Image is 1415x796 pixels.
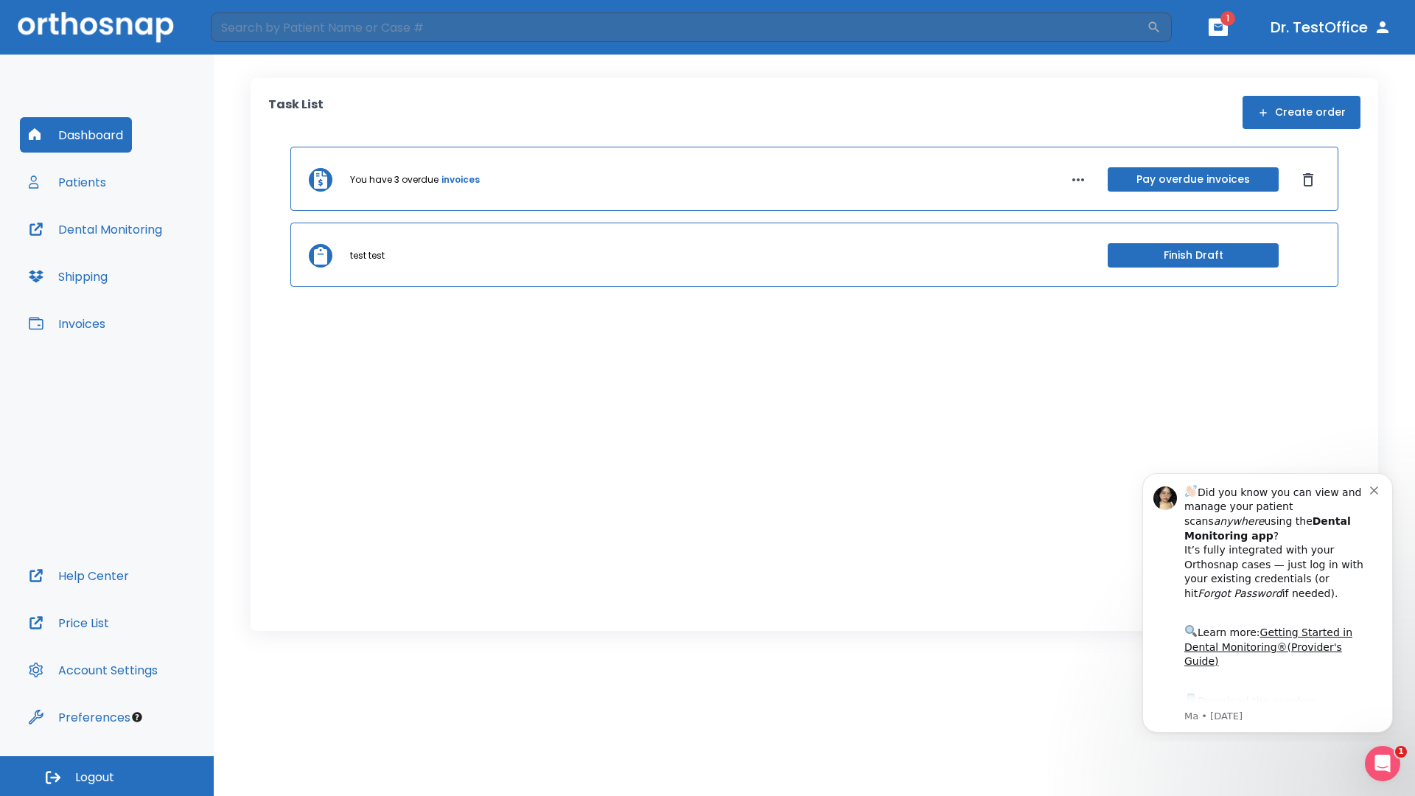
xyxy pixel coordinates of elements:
[1108,167,1279,192] button: Pay overdue invoices
[75,769,114,786] span: Logout
[64,231,250,307] div: Download the app: | ​ Let us know if you need help getting started!
[1265,14,1397,41] button: Dr. TestOffice
[20,306,114,341] button: Invoices
[250,23,262,35] button: Dismiss notification
[350,173,439,186] p: You have 3 overdue
[20,164,115,200] button: Patients
[1220,11,1235,26] span: 1
[130,711,144,724] div: Tooltip anchor
[18,12,174,42] img: Orthosnap
[1395,746,1407,758] span: 1
[20,259,116,294] button: Shipping
[268,96,324,129] p: Task List
[64,250,250,263] p: Message from Ma, sent 5w ago
[1296,168,1320,192] button: Dismiss
[1108,243,1279,268] button: Finish Draft
[441,173,480,186] a: invoices
[20,558,138,593] button: Help Center
[350,249,385,262] p: test test
[1243,96,1360,129] button: Create order
[20,605,118,640] button: Price List
[1120,460,1415,741] iframe: Intercom notifications message
[20,652,167,688] button: Account Settings
[1365,746,1400,781] iframe: Intercom live chat
[64,235,195,262] a: App Store
[20,699,139,735] button: Preferences
[20,117,132,153] button: Dashboard
[20,212,171,247] button: Dental Monitoring
[211,13,1147,42] input: Search by Patient Name or Case #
